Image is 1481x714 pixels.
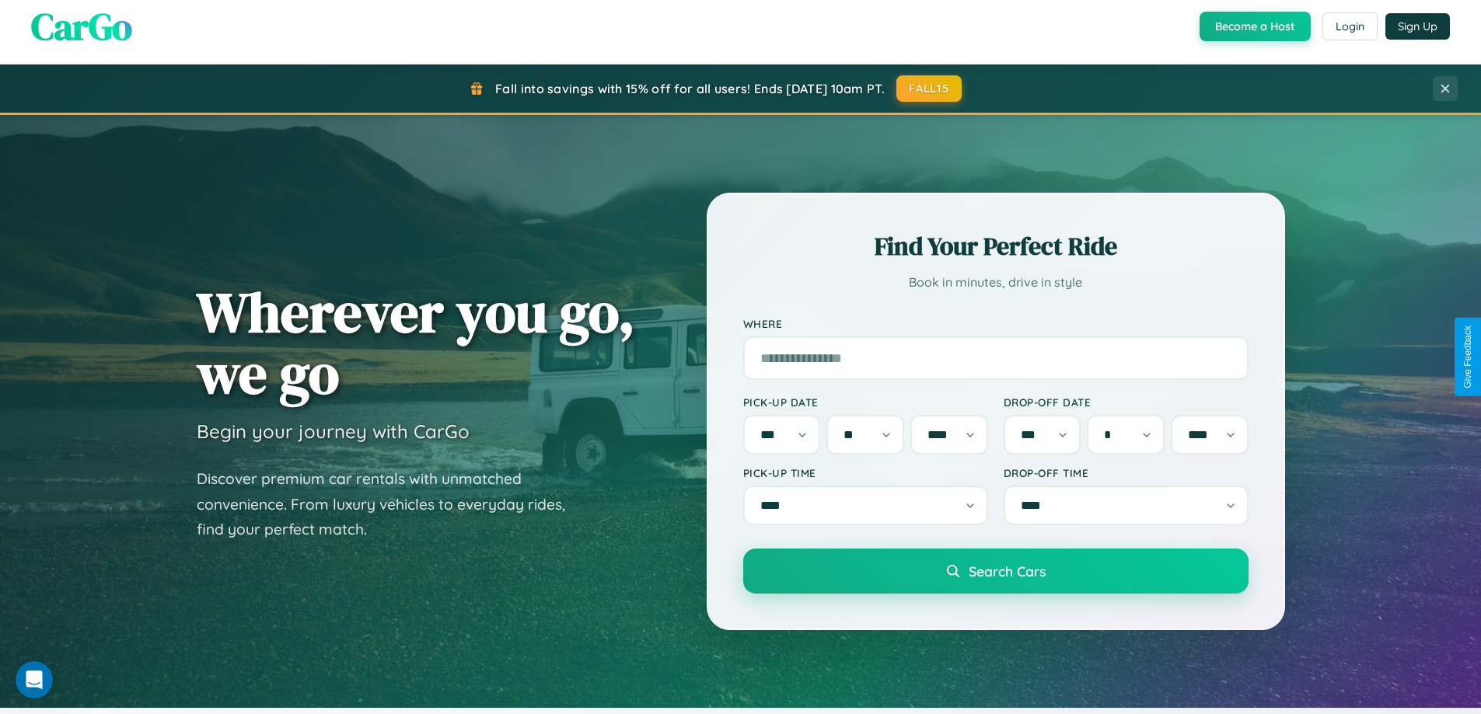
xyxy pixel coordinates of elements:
button: FALL15 [896,75,962,102]
button: Sign Up [1385,13,1450,40]
span: Search Cars [969,562,1046,580]
div: Give Feedback [1462,326,1473,388]
button: Login [1322,12,1378,40]
h2: Find Your Perfect Ride [743,229,1249,263]
label: Pick-up Date [743,395,988,409]
label: Pick-up Time [743,466,988,479]
h3: Begin your journey with CarGo [197,420,470,443]
span: Fall into savings with 15% off for all users! Ends [DATE] 10am PT. [495,81,885,96]
button: Become a Host [1200,12,1311,41]
p: Discover premium car rentals with unmatched convenience. From luxury vehicles to everyday rides, ... [197,466,585,542]
label: Where [743,317,1249,330]
h1: Wherever you go, we go [197,281,635,404]
label: Drop-off Date [1004,395,1249,409]
button: Search Cars [743,549,1249,594]
iframe: Intercom live chat [16,661,53,698]
span: CarGo [31,1,132,52]
label: Drop-off Time [1004,466,1249,479]
p: Book in minutes, drive in style [743,271,1249,294]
